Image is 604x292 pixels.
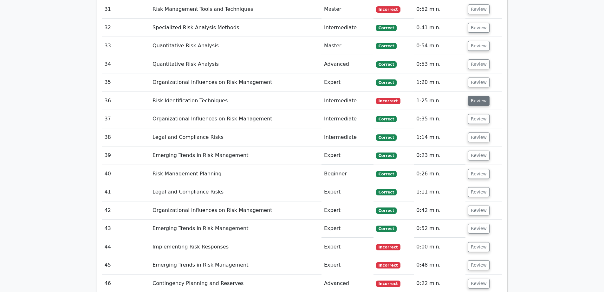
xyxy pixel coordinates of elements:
span: Correct [376,134,397,141]
td: Master [321,37,373,55]
td: Advanced [321,55,373,73]
td: Intermediate [321,19,373,37]
button: Review [468,169,490,179]
td: 36 [102,92,150,110]
span: Correct [376,25,397,31]
td: Specialized Risk Analysis Methods [150,19,321,37]
td: 42 [102,201,150,220]
td: 0:53 min. [414,55,465,73]
td: Intermediate [321,128,373,146]
td: Implementing Risk Responses [150,238,321,256]
button: Review [468,41,490,51]
td: Expert [321,183,373,201]
td: Expert [321,220,373,238]
td: Expert [321,238,373,256]
td: 0:54 min. [414,37,465,55]
span: Correct [376,116,397,122]
td: 1:20 min. [414,73,465,92]
td: 39 [102,146,150,165]
span: Correct [376,43,397,49]
td: Organizational Influences on Risk Management [150,73,321,92]
td: 34 [102,55,150,73]
button: Review [468,187,490,197]
td: 0:52 min. [414,0,465,18]
button: Review [468,260,490,270]
td: Risk Management Tools and Techniques [150,0,321,18]
td: Expert [321,256,373,274]
button: Review [468,151,490,160]
button: Review [468,4,490,14]
td: 31 [102,0,150,18]
td: 43 [102,220,150,238]
td: Organizational Influences on Risk Management [150,201,321,220]
span: Incorrect [376,6,400,13]
td: 0:35 min. [414,110,465,128]
td: 40 [102,165,150,183]
td: 1:11 min. [414,183,465,201]
button: Review [468,114,490,124]
td: 1:25 min. [414,92,465,110]
span: Correct [376,61,397,68]
td: Emerging Trends in Risk Management [150,256,321,274]
td: Quantitative Risk Analysis [150,55,321,73]
td: Expert [321,73,373,92]
span: Correct [376,171,397,177]
button: Review [468,78,490,87]
td: Emerging Trends in Risk Management [150,220,321,238]
td: 32 [102,19,150,37]
span: Incorrect [376,262,400,268]
button: Review [468,96,490,106]
td: Risk Identification Techniques [150,92,321,110]
button: Review [468,59,490,69]
td: 0:52 min. [414,220,465,238]
span: Incorrect [376,281,400,287]
button: Review [468,206,490,215]
td: 37 [102,110,150,128]
td: Risk Management Planning [150,165,321,183]
td: Beginner [321,165,373,183]
td: Organizational Influences on Risk Management [150,110,321,128]
td: Emerging Trends in Risk Management [150,146,321,165]
td: Expert [321,146,373,165]
span: Correct [376,153,397,159]
td: Intermediate [321,92,373,110]
td: 0:23 min. [414,146,465,165]
td: 0:48 min. [414,256,465,274]
span: Correct [376,226,397,232]
td: Intermediate [321,110,373,128]
button: Review [468,279,490,289]
span: Correct [376,207,397,214]
td: 45 [102,256,150,274]
span: Incorrect [376,244,400,250]
td: 35 [102,73,150,92]
button: Review [468,23,490,33]
span: Correct [376,79,397,86]
td: Master [321,0,373,18]
td: Legal and Compliance Risks [150,183,321,201]
td: 44 [102,238,150,256]
span: Correct [376,189,397,195]
td: 0:42 min. [414,201,465,220]
td: Quantitative Risk Analysis [150,37,321,55]
td: 0:00 min. [414,238,465,256]
button: Review [468,132,490,142]
span: Incorrect [376,98,400,104]
button: Review [468,242,490,252]
td: 1:14 min. [414,128,465,146]
td: Expert [321,201,373,220]
td: 38 [102,128,150,146]
td: 33 [102,37,150,55]
button: Review [468,224,490,234]
td: 0:26 min. [414,165,465,183]
td: 0:41 min. [414,19,465,37]
td: Legal and Compliance Risks [150,128,321,146]
td: 41 [102,183,150,201]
